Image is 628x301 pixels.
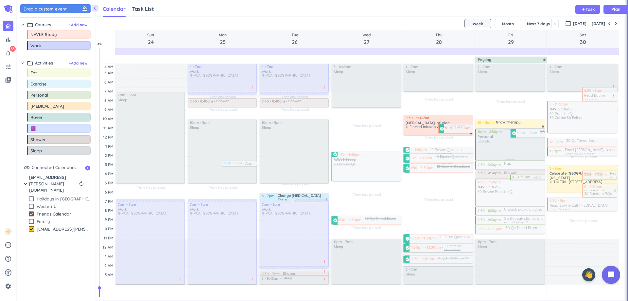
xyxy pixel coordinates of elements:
span: + Add new [69,22,87,28]
i: priority_high [467,85,471,89]
span: Time has passed [425,135,453,140]
div: 1 AM [104,254,115,259]
i: check_circle [405,156,410,161]
i: keyboard_arrow_down [552,21,558,27]
i: check_box_outline_blank [28,218,35,225]
span: Time has passed [569,154,597,159]
i: check_box [28,226,35,232]
span: [EMAIL_ADDRESS][PERSON_NAME][DOMAIN_NAME] [37,226,91,232]
a: Go to August 29, 2025 [507,31,515,47]
i: lock [541,125,544,128]
i: add_circle [85,165,91,171]
i: lock [543,58,546,61]
i: priority_high [395,101,399,105]
div: 10 AM [101,116,115,121]
span: Fri [508,32,514,38]
span: Family [37,218,91,224]
i: check_circle [512,131,516,136]
div: 7 AM [103,89,115,94]
i: tune [5,64,11,70]
span: 30 [580,38,586,46]
div: 2 PM [103,153,115,158]
i: video_library [5,77,11,83]
span: Calendar [103,6,126,12]
div: Change [MEDICAL_DATA] Trays [278,194,328,200]
span: Mon [219,32,227,38]
span: Time has passed [569,218,597,223]
span: Sun [147,32,154,38]
span: 24 [147,38,154,46]
i: priority_high [179,278,183,282]
i: check_circle [333,218,338,223]
span: Time has passed [497,99,525,104]
span: Wed [362,32,371,38]
div: 11 AM [102,125,115,130]
i: priority_high [323,269,327,273]
span: Sat [580,32,586,38]
span: Time has passed [353,123,381,128]
span: Personal [30,92,80,98]
span: 29 [508,38,514,46]
i: check_box_outline_blank [28,203,35,210]
div: Drag a custom event [24,6,89,12]
i: check_box_outline_blank [28,196,35,202]
a: Go to August 25, 2025 [218,31,228,47]
span: 4 % [97,42,109,47]
span: Activities [35,60,53,66]
button: +Add new [69,60,87,66]
a: Go to August 27, 2025 [361,31,372,47]
a: settings [3,281,14,292]
i: calendar_today [565,20,571,26]
div: 5 AM [103,70,115,75]
div: 10 PM [102,226,115,231]
i: check_circle [333,152,338,157]
button: addTask [575,5,600,14]
div: 9 AM [103,107,115,112]
div: 9:30 - 11:45am [406,116,472,120]
i: check_circle [440,126,444,131]
a: Go to August 30, 2025 [578,31,587,47]
i: check_circle [405,246,410,250]
i: priority_high [251,278,255,282]
span: Friends Calendar [37,211,91,217]
span: [MEDICAL_DATA] [30,103,80,109]
span: Exercise [30,81,80,86]
span: Plan [611,7,620,11]
span: 👋 [584,270,593,280]
a: bar_chart [3,34,13,45]
span: NAVLE Study [30,32,80,37]
i: lock [325,198,328,201]
span: Shower [30,137,80,142]
div: FloMed Infusion Weston, [STREET_ADDRESS] [406,125,472,129]
div: 4 PM [103,171,115,176]
div: 1 PM [104,144,115,149]
div: 10 - 11am [478,120,496,127]
span: Time has passed [209,185,237,190]
i: check_box [28,211,35,217]
div: Grow Therapy [496,120,544,124]
span: Task List [132,6,154,12]
i: priority_high [539,85,543,89]
div: 7 PM [103,199,115,204]
span: Work [30,43,80,48]
span: Tue [291,32,298,38]
div: 6 AM [103,80,115,85]
span: Thu [435,32,443,38]
div: 3 PM [104,162,115,167]
div: Payday [478,57,545,62]
i: folder_open [27,60,33,66]
i: priority_high [468,245,472,249]
div: Celebrate [GEOGRAPHIC_DATA][US_STATE] [549,171,616,180]
span: Time has passed [426,161,452,166]
div: 6 - 7pm [262,194,278,200]
button: Next Week [613,20,619,27]
div: [MEDICAL_DATA] infusion [406,121,472,125]
span: Connected Calendars [32,164,76,171]
div: 5 PM [103,180,115,185]
span: Time has passed [281,107,309,112]
i: autorenew [78,181,84,187]
span: Task [585,7,595,11]
span: Month [502,21,514,26]
i: chevron_left [92,5,98,11]
i: priority_high [539,278,543,282]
